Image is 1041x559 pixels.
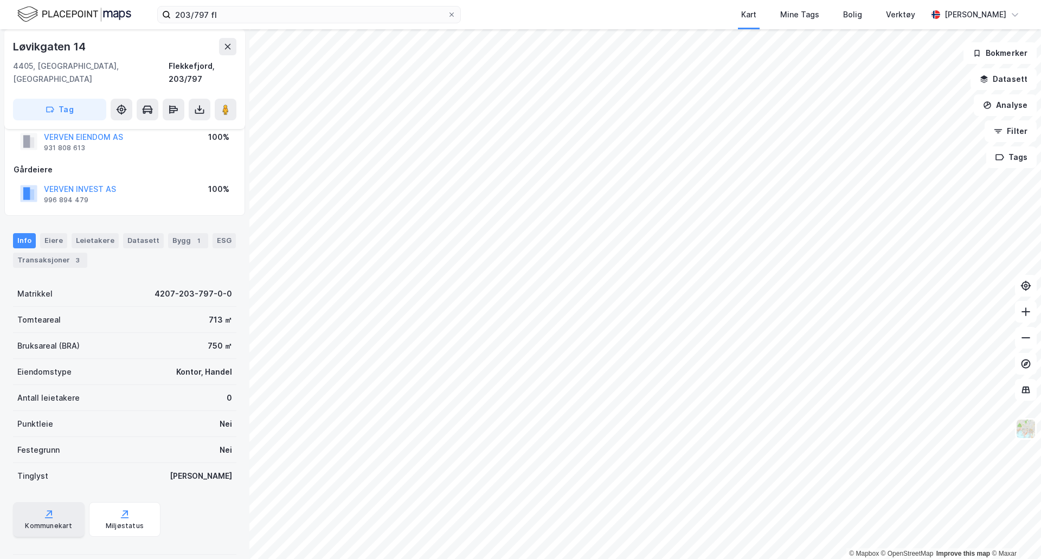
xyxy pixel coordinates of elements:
iframe: Chat Widget [987,507,1041,559]
div: Flekkefjord, 203/797 [169,60,236,86]
div: ESG [213,233,236,248]
div: Kart [741,8,756,21]
div: Bygg [168,233,208,248]
button: Tag [13,99,106,120]
div: Kontrollprogram for chat [987,507,1041,559]
div: 996 894 479 [44,196,88,204]
div: [PERSON_NAME] [944,8,1006,21]
div: Nei [220,417,232,431]
a: Mapbox [849,550,879,557]
div: 4207-203-797-0-0 [155,287,232,300]
div: 750 ㎡ [208,339,232,352]
div: Mine Tags [780,8,819,21]
a: Improve this map [936,550,990,557]
button: Filter [985,120,1037,142]
div: Tinglyst [17,470,48,483]
div: Verktøy [886,8,915,21]
div: Gårdeiere [14,163,236,176]
img: logo.f888ab2527a4732fd821a326f86c7f29.svg [17,5,131,24]
div: 3 [72,255,83,266]
div: [PERSON_NAME] [170,470,232,483]
div: Eiendomstype [17,365,72,378]
div: 100% [208,183,229,196]
div: 4405, [GEOGRAPHIC_DATA], [GEOGRAPHIC_DATA] [13,60,169,86]
div: Kontor, Handel [176,365,232,378]
div: Kommunekart [25,522,72,530]
div: Transaksjoner [13,253,87,268]
div: Bruksareal (BRA) [17,339,80,352]
div: Løvikgaten 14 [13,38,87,55]
div: 100% [208,131,229,144]
div: Info [13,233,36,248]
div: 931 808 613 [44,144,85,152]
button: Datasett [971,68,1037,90]
a: OpenStreetMap [881,550,934,557]
div: Tomteareal [17,313,61,326]
div: Matrikkel [17,287,53,300]
div: Punktleie [17,417,53,431]
div: Miljøstatus [106,522,144,530]
div: Nei [220,444,232,457]
button: Bokmerker [963,42,1037,64]
input: Søk på adresse, matrikkel, gårdeiere, leietakere eller personer [171,7,447,23]
div: Antall leietakere [17,391,80,404]
div: Bolig [843,8,862,21]
div: 713 ㎡ [209,313,232,326]
div: 1 [193,235,204,246]
div: Eiere [40,233,67,248]
div: 0 [227,391,232,404]
div: Datasett [123,233,164,248]
div: Leietakere [72,233,119,248]
button: Tags [986,146,1037,168]
div: Festegrunn [17,444,60,457]
button: Analyse [974,94,1037,116]
img: Z [1016,419,1036,439]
